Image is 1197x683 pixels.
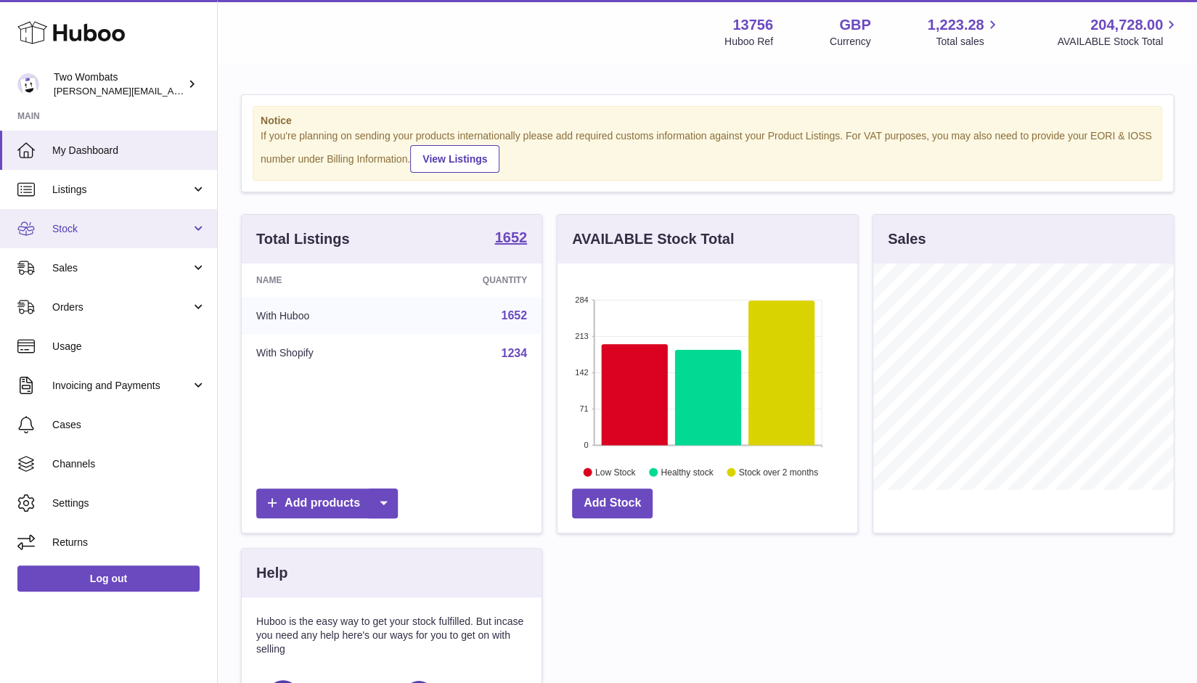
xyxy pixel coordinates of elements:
text: 0 [584,441,588,449]
strong: 13756 [732,15,773,35]
span: Sales [52,261,191,275]
a: 1652 [495,230,528,248]
span: My Dashboard [52,144,206,158]
a: Log out [17,565,200,592]
span: Settings [52,496,206,510]
h3: Help [256,563,287,583]
a: Add products [256,488,398,518]
span: 1,223.28 [928,15,984,35]
a: Add Stock [572,488,653,518]
div: Huboo Ref [724,35,773,49]
span: Channels [52,457,206,471]
span: Listings [52,183,191,197]
strong: Notice [261,114,1154,128]
p: Huboo is the easy way to get your stock fulfilled. But incase you need any help here's our ways f... [256,615,527,656]
h3: Total Listings [256,229,350,249]
span: Usage [52,340,206,353]
div: Two Wombats [54,70,184,98]
text: 142 [575,368,588,377]
div: If you're planning on sending your products internationally please add required customs informati... [261,129,1154,173]
span: [PERSON_NAME][EMAIL_ADDRESS][PERSON_NAME][DOMAIN_NAME] [54,85,369,97]
th: Name [242,263,404,297]
td: With Shopify [242,335,404,372]
strong: 1652 [495,230,528,245]
span: Stock [52,222,191,236]
span: AVAILABLE Stock Total [1057,35,1180,49]
img: philip.carroll@twowombats.com [17,73,39,95]
td: With Huboo [242,297,404,335]
a: 1652 [501,309,527,322]
span: Returns [52,536,206,549]
text: 213 [575,332,588,340]
text: Stock over 2 months [739,467,818,477]
div: Currency [830,35,871,49]
span: Orders [52,300,191,314]
text: Healthy stock [661,467,714,477]
a: 204,728.00 AVAILABLE Stock Total [1057,15,1180,49]
text: 284 [575,295,588,304]
span: Invoicing and Payments [52,379,191,393]
h3: AVAILABLE Stock Total [572,229,734,249]
span: Total sales [936,35,1000,49]
a: View Listings [410,145,499,173]
text: Low Stock [595,467,636,477]
span: 204,728.00 [1090,15,1163,35]
h3: Sales [888,229,926,249]
span: Cases [52,418,206,432]
strong: GBP [839,15,870,35]
a: 1234 [501,347,527,359]
th: Quantity [404,263,542,297]
a: 1,223.28 Total sales [928,15,1001,49]
text: 71 [579,404,588,413]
